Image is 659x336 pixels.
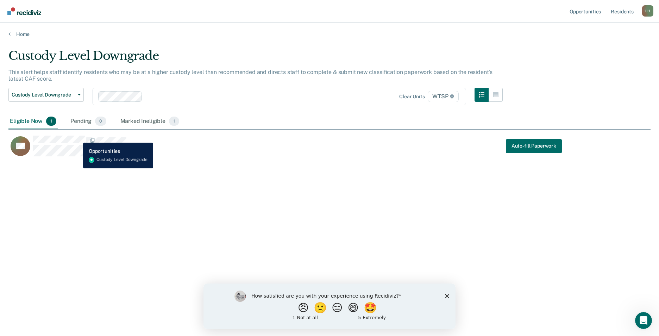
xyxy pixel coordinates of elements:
iframe: Survey by Kim from Recidiviz [203,284,456,329]
img: Recidiviz [7,7,41,15]
a: Navigate to form link [506,139,562,153]
a: Home [8,31,651,37]
button: Profile dropdown button [642,5,653,17]
button: Custody Level Downgrade [8,88,84,102]
span: 1 [46,117,56,126]
p: This alert helps staff identify residents who may be at a higher custody level than recommended a... [8,69,492,82]
div: Marked Ineligible1 [119,114,181,129]
span: WTSP [428,91,459,102]
iframe: Intercom live chat [635,312,652,329]
div: Clear units [399,94,425,100]
div: Pending0 [69,114,107,129]
div: L H [642,5,653,17]
div: Custody Level Downgrade [8,49,503,69]
span: Custody Level Downgrade [12,92,75,98]
div: CaseloadOpportunityCell-00652766 [8,135,570,163]
button: Auto-fill Paperwork [506,139,562,153]
span: 0 [95,117,106,126]
span: 1 [169,117,179,126]
div: Eligible Now1 [8,114,58,129]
